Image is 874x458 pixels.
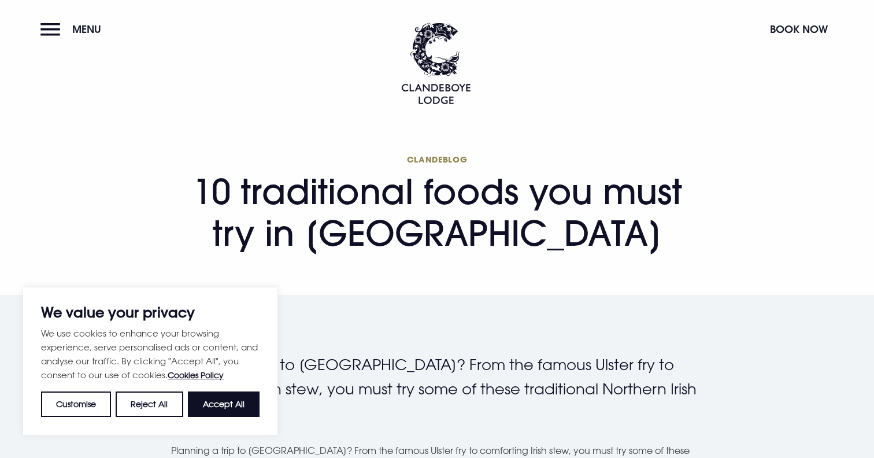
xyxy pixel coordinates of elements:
[72,23,101,36] span: Menu
[764,17,834,42] button: Book Now
[171,353,703,425] p: Planning a trip to [GEOGRAPHIC_DATA]? From the famous Ulster fry to comforting Irish stew, you mu...
[40,17,107,42] button: Menu
[171,154,703,254] h1: 10 traditional foods you must try in [GEOGRAPHIC_DATA]
[41,305,260,319] p: We value your privacy
[23,287,277,435] div: We value your privacy
[41,391,111,417] button: Customise
[41,326,260,382] p: We use cookies to enhance your browsing experience, serve personalised ads or content, and analys...
[401,23,471,104] img: Clandeboye Lodge
[171,154,703,165] span: Clandeblog
[116,391,183,417] button: Reject All
[168,370,224,380] a: Cookies Policy
[188,391,260,417] button: Accept All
